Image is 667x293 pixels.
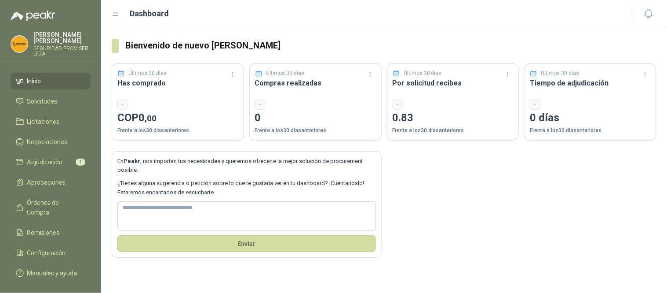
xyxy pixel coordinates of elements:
a: Inicio [11,73,91,89]
h3: Tiempo de adjudicación [530,78,651,89]
div: - [117,99,128,110]
span: 1 [76,159,85,166]
a: Solicitudes [11,93,91,110]
h3: Bienvenido de nuevo [PERSON_NAME] [126,39,656,52]
a: Licitaciones [11,113,91,130]
span: Órdenes de Compra [27,198,82,217]
div: - [393,99,403,110]
span: Aprobaciones [27,178,66,187]
a: Manuales y ayuda [11,265,91,282]
button: Envíar [117,235,376,252]
img: Company Logo [11,36,28,52]
div: - [255,99,266,110]
a: Adjudicación1 [11,154,91,171]
p: Frente a los 30 días anteriores [117,126,238,135]
p: 0 [255,110,376,126]
h3: Por solicitud recibes [393,78,514,89]
span: Licitaciones [27,117,60,126]
p: Frente a los 30 días anteriores [530,126,651,135]
img: Logo peakr [11,11,55,21]
p: Últimos 30 días [129,69,167,78]
span: ,00 [145,113,157,123]
h3: Has comprado [117,78,238,89]
p: SEGURIDAD PROVISER LTDA [33,46,91,56]
h1: Dashboard [130,7,169,20]
p: Últimos 30 días [404,69,442,78]
p: En , nos importan tus necesidades y queremos ofrecerte la mejor solución de procurement posible. [117,157,376,175]
a: Remisiones [11,224,91,241]
span: Configuración [27,248,66,258]
span: Manuales y ayuda [27,268,77,278]
div: - [530,99,540,110]
a: Negociaciones [11,134,91,150]
p: Últimos 30 días [266,69,304,78]
span: Negociaciones [27,137,68,147]
a: Aprobaciones [11,174,91,191]
span: Solicitudes [27,96,58,106]
p: Frente a los 30 días anteriores [255,126,376,135]
span: Remisiones [27,228,60,237]
span: 0 [139,111,157,124]
p: ¿Tienes alguna sugerencia o petición sobre lo que te gustaría ver en tu dashboard? ¡Cuéntanoslo! ... [117,179,376,197]
p: COP [117,110,238,126]
a: Órdenes de Compra [11,194,91,221]
p: 0 días [530,110,651,126]
b: Peakr [124,158,140,164]
h3: Compras realizadas [255,78,376,89]
span: Inicio [27,76,41,86]
p: 0.83 [393,110,514,126]
p: Frente a los 30 días anteriores [393,126,514,135]
p: [PERSON_NAME] [PERSON_NAME] [33,32,91,44]
p: Últimos 30 días [541,69,580,78]
span: Adjudicación [27,157,63,167]
a: Configuración [11,245,91,261]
